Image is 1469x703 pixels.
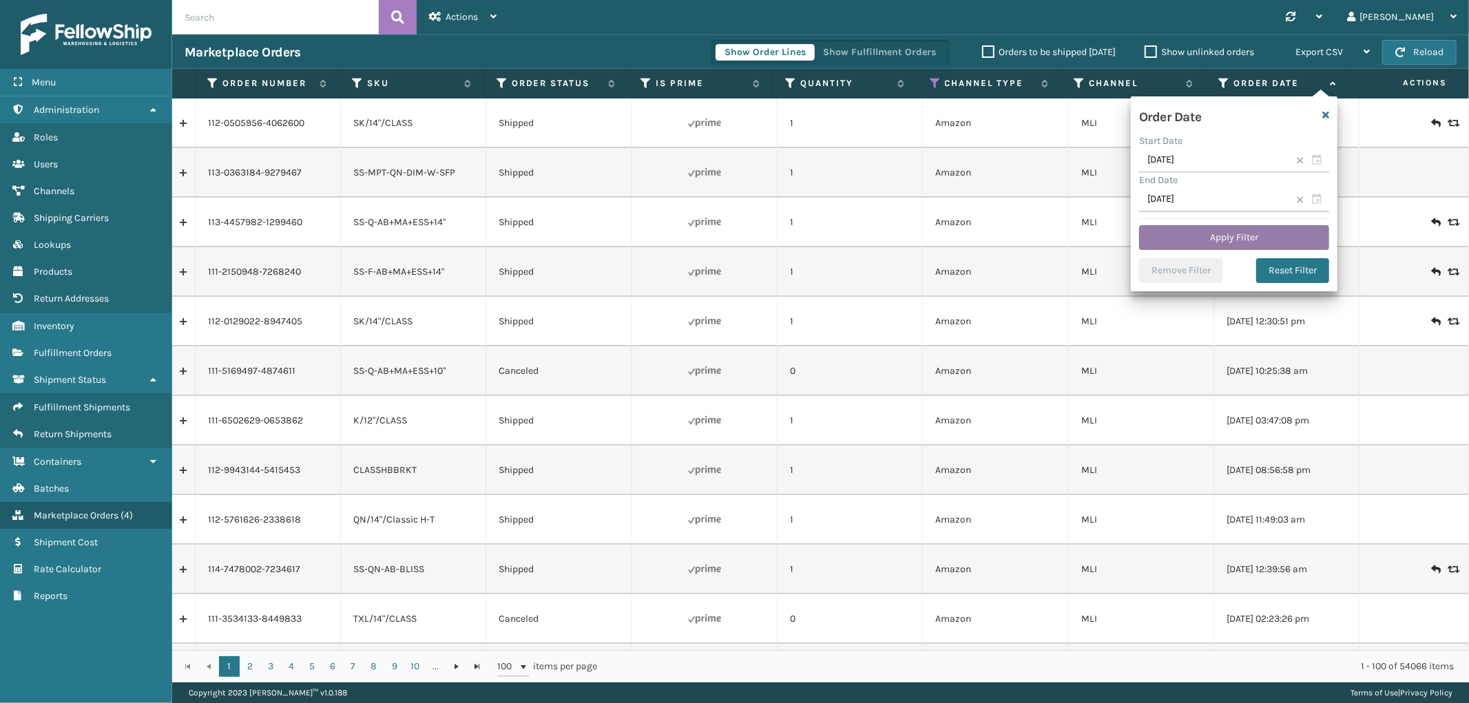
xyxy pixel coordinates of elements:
[778,297,923,346] td: 1
[486,198,632,247] td: Shipped
[923,594,1068,644] td: Amazon
[1069,98,1214,148] td: MLI
[240,656,260,677] a: 2
[778,148,923,198] td: 1
[778,396,923,445] td: 1
[486,247,632,297] td: Shipped
[353,514,435,525] a: QN/14"/Classic H-T
[32,76,56,88] span: Menu
[34,320,74,332] span: Inventory
[778,545,923,594] td: 1
[1139,135,1183,147] label: Start Date
[1431,116,1439,130] i: Create Return Label
[1214,545,1359,594] td: [DATE] 12:39:56 am
[923,98,1068,148] td: Amazon
[778,495,923,545] td: 1
[1256,258,1329,283] button: Reset Filter
[923,644,1068,693] td: Amazon
[778,198,923,247] td: 1
[446,11,478,23] span: Actions
[34,563,101,575] span: Rate Calculator
[208,216,302,229] a: 113-4457982-1299460
[1069,346,1214,396] td: MLI
[486,98,632,148] td: Shipped
[486,445,632,495] td: Shipped
[1448,317,1456,326] i: Replace
[1355,72,1455,94] span: Actions
[1069,198,1214,247] td: MLI
[486,346,632,396] td: Canceled
[1431,265,1439,279] i: Create Return Label
[923,445,1068,495] td: Amazon
[1145,46,1254,58] label: Show unlinked orders
[34,266,72,277] span: Products
[923,198,1068,247] td: Amazon
[34,428,112,440] span: Return Shipments
[1214,297,1359,346] td: [DATE] 12:30:51 pm
[486,148,632,198] td: Shipped
[923,545,1068,594] td: Amazon
[208,563,300,576] a: 114-7478002-7234617
[34,293,109,304] span: Return Addresses
[219,656,240,677] a: 1
[222,77,313,90] label: Order Number
[426,656,446,677] a: ...
[34,158,58,170] span: Users
[923,247,1068,297] td: Amazon
[1431,216,1439,229] i: Create Return Label
[1400,688,1452,697] a: Privacy Policy
[497,656,598,677] span: items per page
[486,644,632,693] td: Shipped
[1214,445,1359,495] td: [DATE] 08:56:58 pm
[353,266,444,277] a: SS-F-AB+MA+ESS+14"
[353,415,407,426] a: K/12"/CLASS
[121,510,133,521] span: ( 4 )
[486,495,632,545] td: Shipped
[778,98,923,148] td: 1
[472,661,483,672] span: Go to the last page
[1382,40,1457,65] button: Reload
[486,396,632,445] td: Shipped
[189,682,347,703] p: Copyright 2023 [PERSON_NAME]™ v 1.0.188
[982,46,1116,58] label: Orders to be shipped [DATE]
[353,216,446,228] a: SS-Q-AB+MA+ESS+14"
[1069,545,1214,594] td: MLI
[800,77,890,90] label: Quantity
[1214,346,1359,396] td: [DATE] 10:25:38 am
[1139,187,1329,212] input: MM/DD/YYYY
[486,297,632,346] td: Shipped
[34,212,109,224] span: Shipping Carriers
[353,563,424,575] a: SS-QN-AB-BLISS
[34,132,58,143] span: Roles
[34,374,106,386] span: Shipment Status
[34,483,69,494] span: Batches
[1069,148,1214,198] td: MLI
[1351,682,1452,703] div: |
[923,495,1068,545] td: Amazon
[1069,247,1214,297] td: MLI
[208,265,301,279] a: 111-2150948-7268240
[656,77,746,90] label: Is Prime
[353,365,446,377] a: SS-Q-AB+MA+ESS+10"
[1448,565,1456,574] i: Replace
[923,346,1068,396] td: Amazon
[1295,46,1343,58] span: Export CSV
[616,660,1454,673] div: 1 - 100 of 54066 items
[208,463,300,477] a: 112-9943144-5415453
[923,297,1068,346] td: Amazon
[1139,148,1329,173] input: MM/DD/YYYY
[1448,118,1456,128] i: Replace
[1448,218,1456,227] i: Replace
[1139,105,1202,125] h4: Order Date
[34,401,130,413] span: Fulfillment Shipments
[486,594,632,644] td: Canceled
[353,315,413,327] a: SK/14"/CLASS
[1089,77,1179,90] label: Channel
[353,117,413,129] a: SK/14"/CLASS
[343,656,364,677] a: 7
[446,656,467,677] a: Go to the next page
[1214,594,1359,644] td: [DATE] 02:23:26 pm
[923,148,1068,198] td: Amazon
[778,247,923,297] td: 1
[923,396,1068,445] td: Amazon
